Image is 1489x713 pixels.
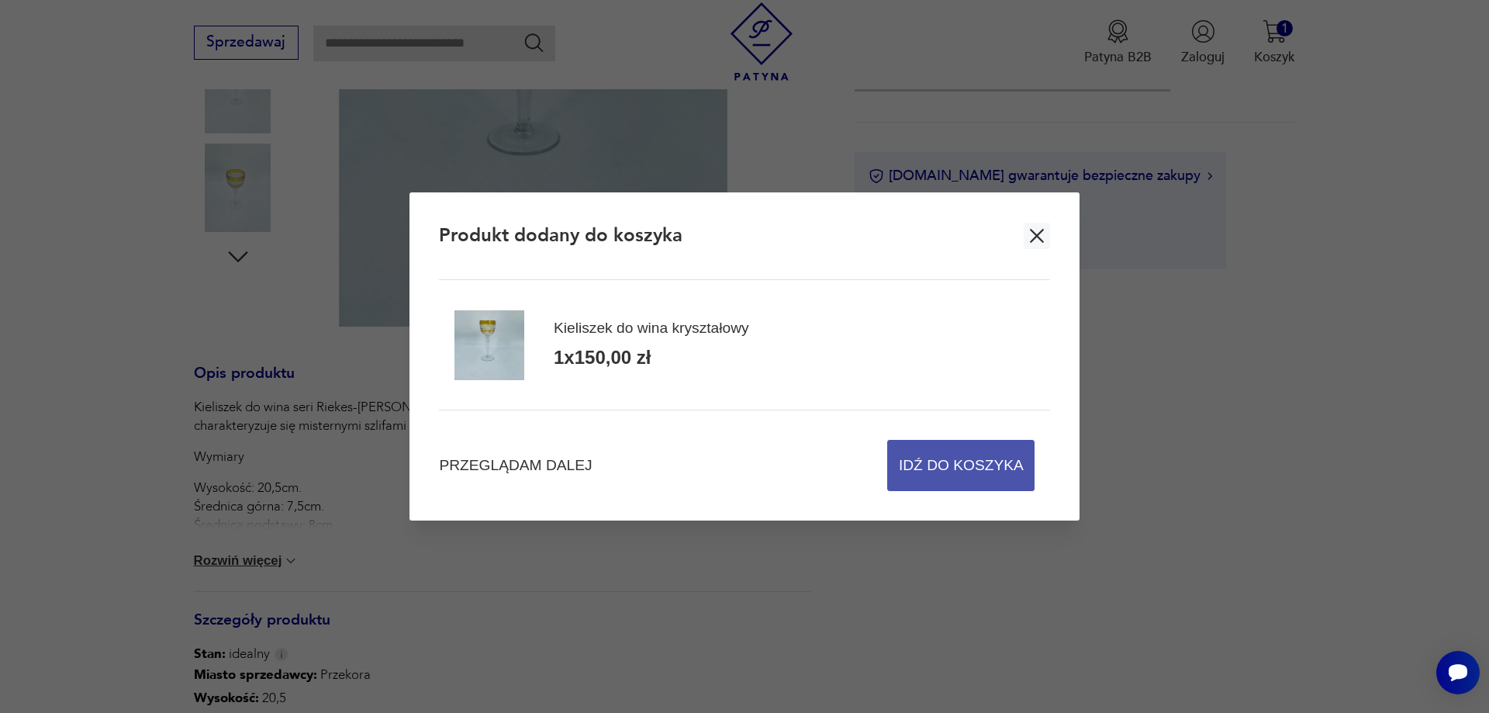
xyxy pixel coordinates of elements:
iframe: Smartsupp widget button [1436,651,1480,694]
button: Przeglądam dalej [439,455,592,476]
img: Zdjęcie produktu [454,310,524,380]
h2: Produkt dodany do koszyka [439,223,682,248]
button: Idź do koszyka [887,440,1035,491]
span: Idź do koszyka [899,441,1024,490]
div: Kieliszek do wina kryształowy [554,320,749,337]
div: 1 x 150,00 zł [554,345,651,370]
